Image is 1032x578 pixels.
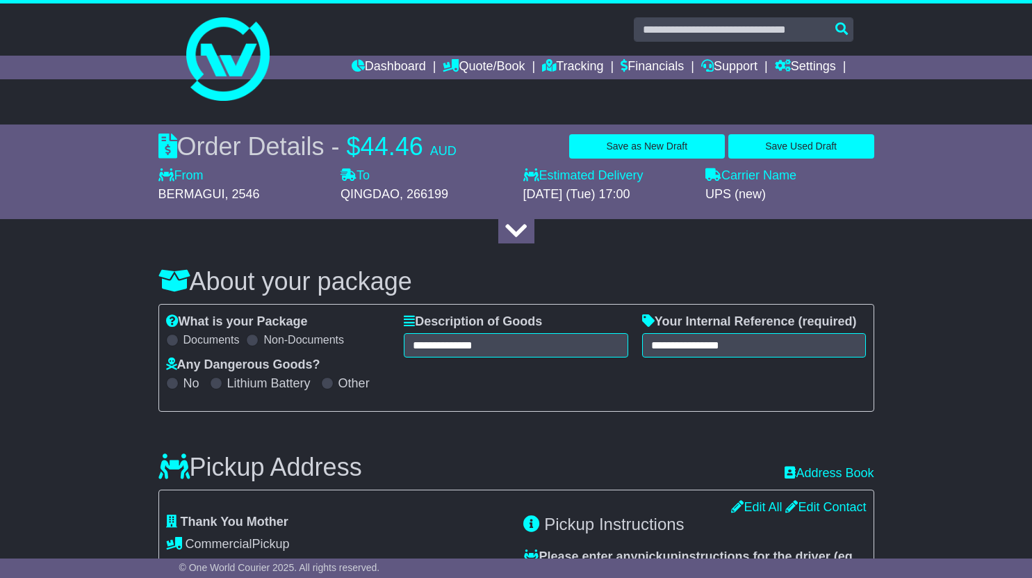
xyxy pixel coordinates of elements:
span: , 2546 [225,187,260,201]
span: Commercial [186,537,252,551]
a: Address Book [785,466,874,481]
a: Financials [621,56,684,79]
h3: About your package [158,268,874,296]
label: Your Internal Reference (required) [642,314,857,330]
div: Order Details - [158,131,457,161]
h3: Pickup Address [158,453,362,481]
div: [DATE] (Tue) 17:00 [523,187,692,202]
span: QINGDAO [341,187,400,201]
a: Settings [775,56,836,79]
span: $ [347,132,361,161]
label: Non-Documents [263,333,344,346]
button: Save as New Draft [569,134,725,159]
label: Description of Goods [404,314,542,330]
label: Carrier Name [705,168,796,184]
label: Estimated Delivery [523,168,692,184]
span: , 266199 [400,187,448,201]
button: Save Used Draft [728,134,874,159]
a: Dashboard [352,56,426,79]
label: Any Dangerous Goods? [166,358,320,373]
span: pickup [638,549,678,563]
label: What is your Package [166,314,308,330]
a: Quote/Book [443,56,525,79]
span: AUD [430,144,457,158]
div: UPS (new) [705,187,874,202]
a: Edit Contact [785,500,866,514]
span: Thank You Mother [181,515,288,529]
a: Edit All [731,500,782,514]
span: BERMAGUI [158,187,225,201]
label: Other [338,376,370,392]
span: 44.46 [361,132,423,161]
label: Documents [183,333,240,346]
a: Tracking [542,56,603,79]
label: From [158,168,204,184]
label: To [341,168,370,184]
a: Support [701,56,757,79]
div: Pickup [166,537,509,552]
label: Lithium Battery [227,376,311,392]
label: No [183,376,199,392]
span: © One World Courier 2025. All rights reserved. [179,562,380,573]
span: Pickup Instructions [544,515,684,533]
